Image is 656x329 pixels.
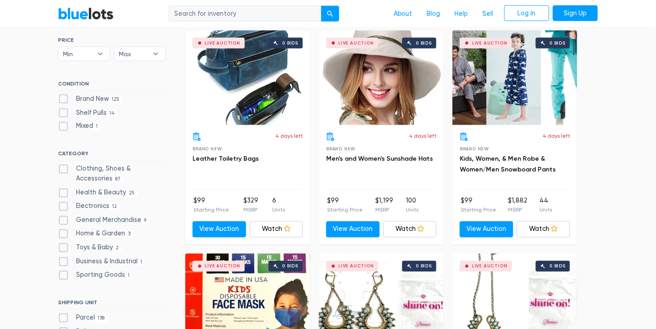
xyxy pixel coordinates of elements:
li: 100 [406,196,418,214]
span: 1 [125,273,133,280]
span: 1 [93,124,101,131]
label: Shelf Pulls [58,108,118,118]
div: Live Auction [338,264,374,269]
p: 4 days left [275,132,303,140]
div: 0 bids [416,264,432,269]
p: Units [272,206,285,214]
div: Live Auction [472,264,508,269]
li: $1,882 [508,196,528,214]
a: About [386,5,420,22]
li: $99 [461,196,496,214]
a: Help [448,5,476,22]
div: Live Auction [205,41,240,45]
a: Log In [504,5,549,21]
label: Health & Beauty [58,188,138,198]
a: Watch [383,221,437,238]
label: Parcel [58,313,108,323]
li: $1,199 [375,196,393,214]
div: Live Auction [472,41,508,45]
p: MSRP [508,206,528,214]
p: MSRP [375,206,393,214]
p: Starting Price [193,206,229,214]
span: 87 [112,176,124,183]
input: Search for inventory [169,5,322,22]
span: Brand New [193,147,222,152]
li: $99 [193,196,229,214]
a: Live Auction 0 bids [185,31,310,125]
div: 0 bids [550,41,566,45]
label: Electronics [58,202,120,212]
div: 0 bids [550,264,566,269]
p: 4 days left [409,132,436,140]
a: View Auction [326,221,380,238]
p: Units [539,206,552,214]
label: Sporting Goods [58,270,133,280]
a: View Auction [193,221,246,238]
div: 0 bids [283,41,299,45]
a: Men's and Women's Sunshade Hats [326,155,433,163]
span: Brand New [326,147,355,152]
a: Blog [420,5,448,22]
b: ▾ [91,47,110,61]
a: Live Auction 0 bids [453,31,577,125]
a: Sign Up [553,5,598,21]
a: Watch [250,221,303,238]
a: BlueLots [58,7,114,20]
span: Brand New [460,147,489,152]
label: Toys & Baby [58,243,122,253]
span: 9 [141,217,149,225]
p: Starting Price [327,206,363,214]
span: 1 [138,259,145,266]
label: Clothing, Shoes & Accessories [58,164,166,184]
span: 3 [125,231,134,239]
a: View Auction [460,221,513,238]
p: Starting Price [461,206,496,214]
h6: PRICE [58,37,166,43]
li: $99 [327,196,363,214]
span: 125 [109,96,122,103]
h6: CATEGORY [58,151,166,161]
span: 12 [109,203,120,211]
a: Sell [476,5,501,22]
li: 44 [539,196,552,214]
h6: SHIPPING UNIT [58,300,166,310]
div: 0 bids [416,41,432,45]
p: MSRP [243,206,258,214]
label: Mixed [58,122,101,131]
label: Home & Garden [58,229,134,239]
li: 6 [272,196,285,214]
h6: CONDITION [58,81,166,90]
span: 138 [95,315,108,323]
p: 4 days left [543,132,570,140]
div: Live Auction [205,264,240,269]
b: ▾ [146,47,165,61]
label: Business & Industrial [58,257,145,267]
a: Kids, Women, & Men Robe & Women/Men Snowboard Pants [460,155,556,174]
span: Max [119,47,148,61]
span: 25 [126,190,138,197]
div: Live Auction [338,41,374,45]
a: Live Auction 0 bids [319,31,444,125]
span: 2 [113,245,122,252]
div: 0 bids [283,264,299,269]
p: Units [406,206,418,214]
a: Watch [517,221,571,238]
span: Min [63,47,93,61]
a: Leather Toiletry Bags [193,155,259,163]
li: $329 [243,196,258,214]
label: Brand New [58,94,122,104]
label: General Merchandise [58,216,149,225]
span: 14 [107,110,118,117]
